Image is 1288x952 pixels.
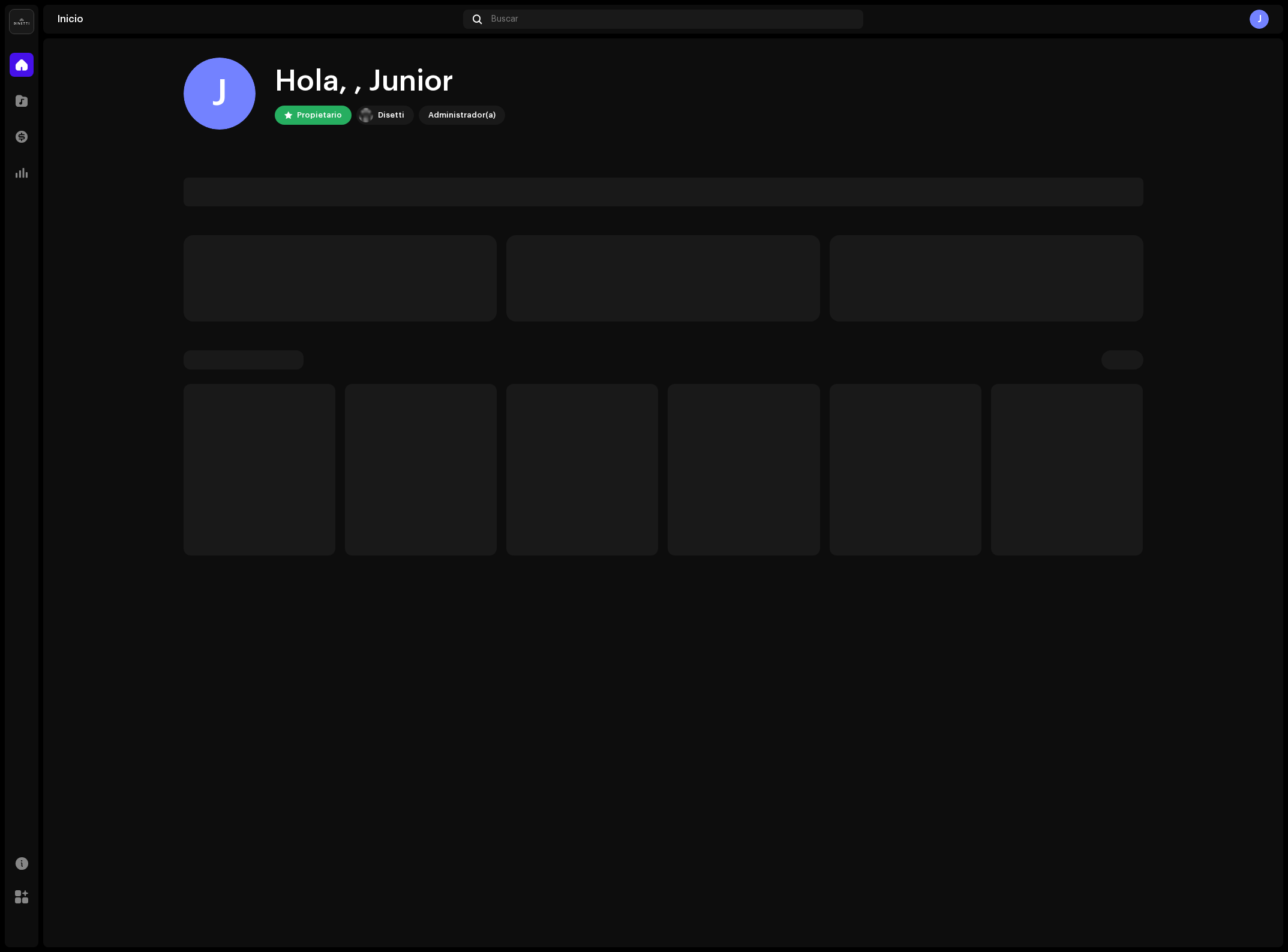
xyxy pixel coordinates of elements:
div: J [184,58,256,130]
div: J [1250,10,1269,29]
div: Propietario [297,108,342,122]
div: Hola, , Junior [275,62,505,101]
div: Inicio [58,14,458,24]
img: 02a7c2d3-3c89-4098-b12f-2ff2945c95ee [359,108,373,122]
img: 02a7c2d3-3c89-4098-b12f-2ff2945c95ee [10,10,34,34]
span: Buscar [491,14,518,24]
div: Administrador(a) [428,108,496,122]
div: Disetti [378,108,404,122]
